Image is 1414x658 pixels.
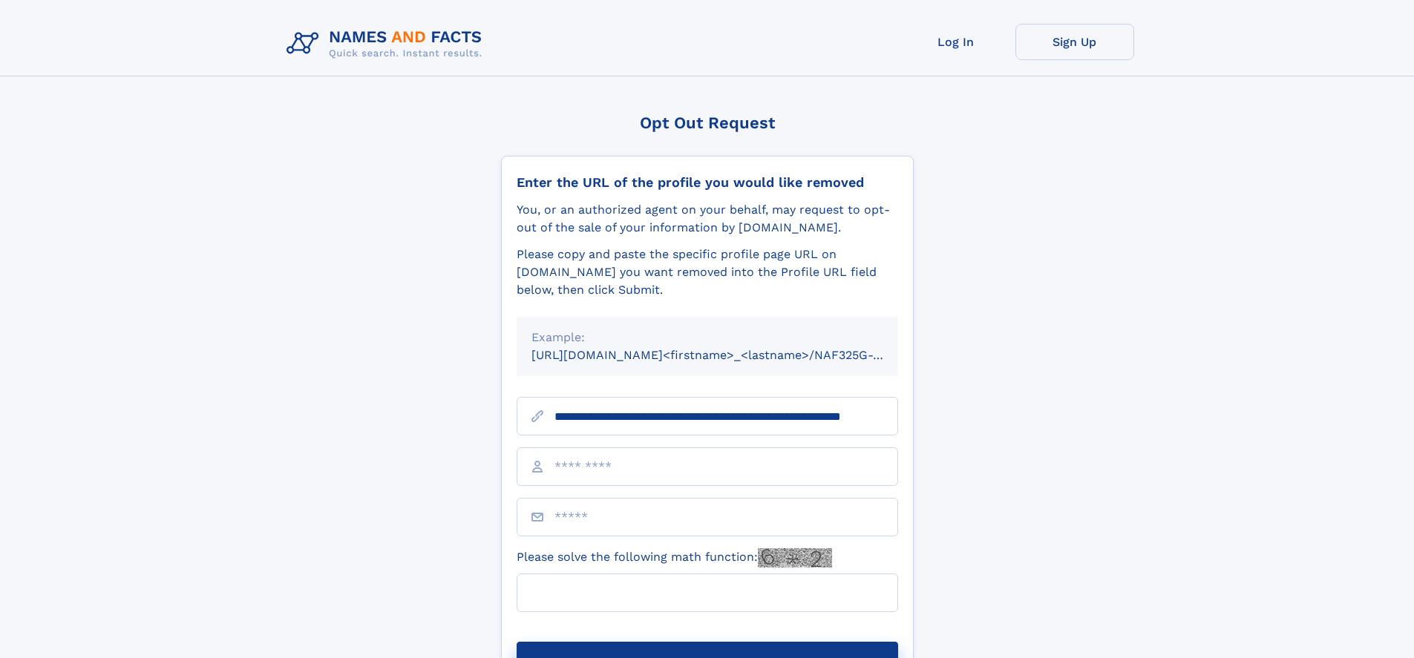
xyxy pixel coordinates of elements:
[517,201,898,237] div: You, or an authorized agent on your behalf, may request to opt-out of the sale of your informatio...
[531,329,883,346] div: Example:
[517,548,832,567] label: Please solve the following math function:
[1015,24,1134,60] a: Sign Up
[501,113,914,132] div: Opt Out Request
[897,24,1015,60] a: Log In
[517,174,898,191] div: Enter the URL of the profile you would like removed
[531,348,926,362] small: [URL][DOMAIN_NAME]<firstname>_<lastname>/NAF325G-xxxxxxxx
[281,24,494,64] img: Logo Names and Facts
[517,246,898,299] div: Please copy and paste the specific profile page URL on [DOMAIN_NAME] you want removed into the Pr...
